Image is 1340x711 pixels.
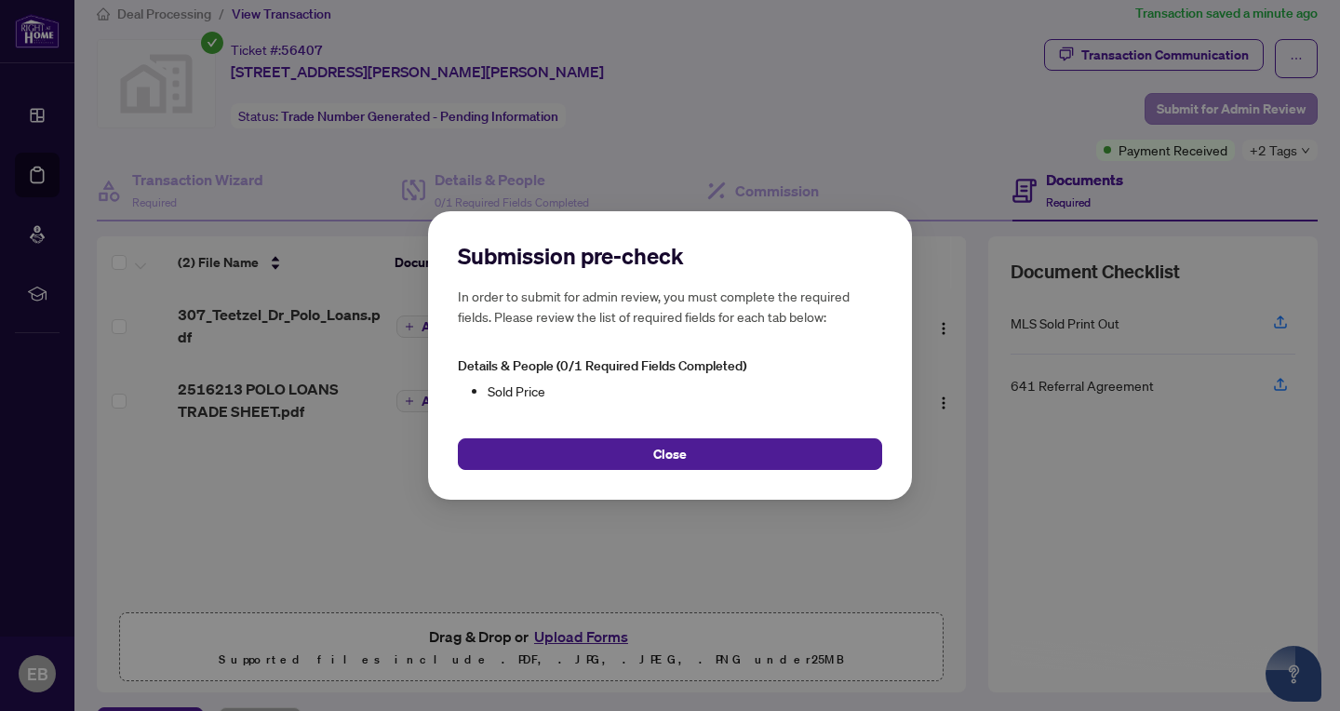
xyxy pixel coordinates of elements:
button: Close [458,438,882,470]
span: Details & People (0/1 Required Fields Completed) [458,357,746,374]
h2: Submission pre-check [458,241,882,271]
li: Sold Price [488,381,882,401]
h5: In order to submit for admin review, you must complete the required fields. Please review the lis... [458,286,882,327]
span: Close [653,439,687,469]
